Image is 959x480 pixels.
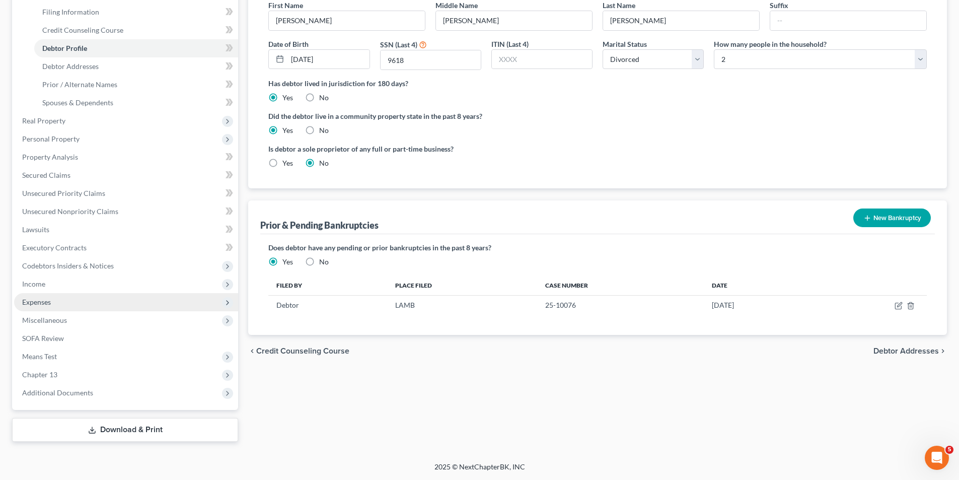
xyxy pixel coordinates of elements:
label: Is debtor a sole proprietor of any full or part-time business? [268,144,593,154]
label: Yes [282,158,293,168]
label: Yes [282,257,293,267]
span: Miscellaneous [22,316,67,324]
a: Secured Claims [14,166,238,184]
label: Yes [282,93,293,103]
a: Debtor Addresses [34,57,238,76]
span: Property Analysis [22,153,78,161]
label: ITIN (Last 4) [491,39,529,49]
a: Unsecured Nonpriority Claims [14,202,238,221]
span: Debtor Addresses [873,347,939,355]
i: chevron_left [248,347,256,355]
input: XXXX [492,50,592,69]
label: Did the debtor live in a community property state in the past 8 years? [268,111,927,121]
span: Prior / Alternate Names [42,80,117,89]
input: -- [603,11,759,30]
th: Case Number [537,275,704,295]
iframe: Intercom live chat [925,446,949,470]
label: SSN (Last 4) [380,39,417,50]
button: Debtor Addresses chevron_right [873,347,947,355]
span: SOFA Review [22,334,64,342]
span: Credit Counseling Course [256,347,349,355]
span: Unsecured Priority Claims [22,189,105,197]
a: Download & Print [12,418,238,442]
label: How many people in the household? [714,39,827,49]
a: SOFA Review [14,329,238,348]
a: Property Analysis [14,148,238,166]
label: Does debtor have any pending or prior bankruptcies in the past 8 years? [268,242,927,253]
input: -- [269,11,425,30]
a: Lawsuits [14,221,238,239]
div: Prior & Pending Bankruptcies [260,219,379,231]
label: Has debtor lived in jurisdiction for 180 days? [268,78,927,89]
td: LAMB [387,296,537,315]
label: No [319,257,329,267]
th: Date [704,275,813,295]
td: [DATE] [704,296,813,315]
span: Real Property [22,116,65,125]
span: Personal Property [22,134,80,143]
span: Unsecured Nonpriority Claims [22,207,118,216]
button: New Bankruptcy [853,209,931,227]
a: Executory Contracts [14,239,238,257]
span: Executory Contracts [22,243,87,252]
label: Marital Status [603,39,647,49]
span: Filing Information [42,8,99,16]
span: Codebtors Insiders & Notices [22,261,114,270]
span: Secured Claims [22,171,70,179]
a: Unsecured Priority Claims [14,184,238,202]
div: 2025 © NextChapterBK, INC [193,462,767,480]
td: 25-10076 [537,296,704,315]
span: Credit Counseling Course [42,26,123,34]
button: chevron_left Credit Counseling Course [248,347,349,355]
span: Lawsuits [22,225,49,234]
input: M.I [436,11,592,30]
span: Additional Documents [22,388,93,397]
span: Debtor Profile [42,44,87,52]
span: Debtor Addresses [42,62,99,71]
span: Expenses [22,298,51,306]
th: Filed By [268,275,387,295]
a: Credit Counseling Course [34,21,238,39]
input: -- [770,11,926,30]
input: MM/DD/YYYY [287,50,369,69]
span: Income [22,280,45,288]
span: Spouses & Dependents [42,98,113,107]
a: Spouses & Dependents [34,94,238,112]
a: Debtor Profile [34,39,238,57]
label: Yes [282,125,293,135]
span: Chapter 13 [22,370,57,379]
a: Prior / Alternate Names [34,76,238,94]
input: XXXX [381,50,481,70]
label: No [319,93,329,103]
a: Filing Information [34,3,238,21]
span: Means Test [22,352,57,361]
label: Date of Birth [268,39,309,49]
label: No [319,125,329,135]
span: 5 [945,446,953,454]
td: Debtor [268,296,387,315]
th: Place Filed [387,275,537,295]
label: No [319,158,329,168]
i: chevron_right [939,347,947,355]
